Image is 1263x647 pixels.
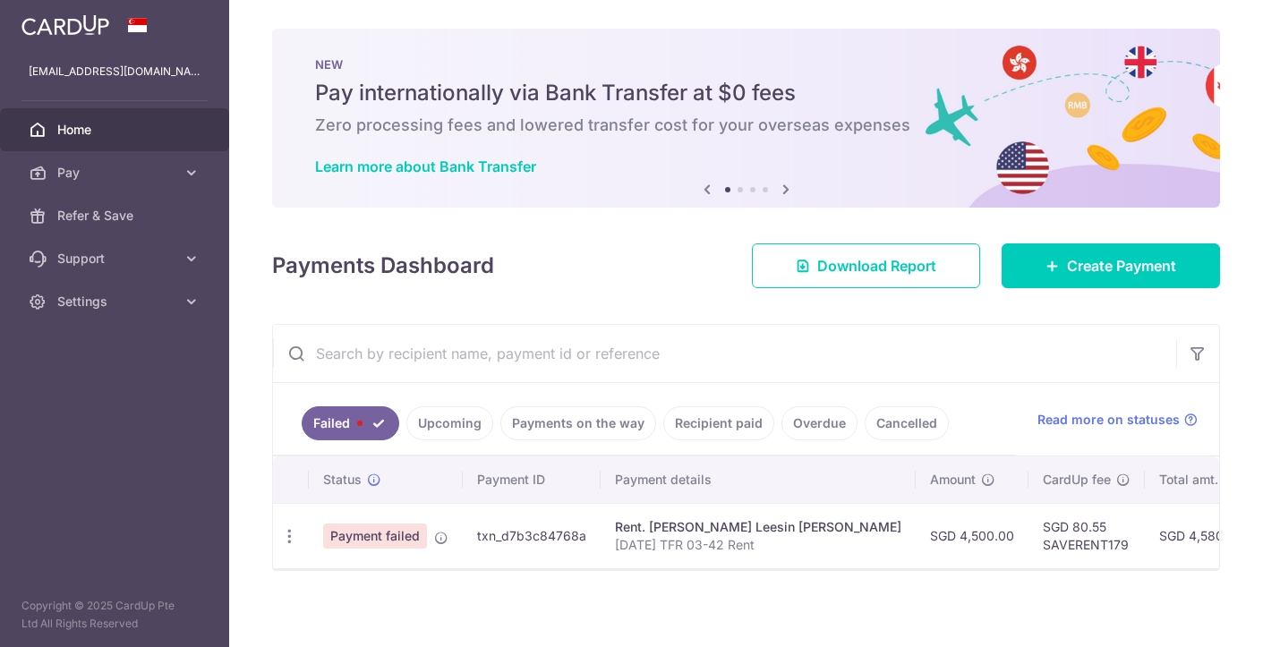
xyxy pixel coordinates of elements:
span: Home [57,121,175,139]
th: Payment details [601,456,916,503]
span: Payment failed [323,524,427,549]
a: Recipient paid [663,406,774,440]
span: Refer & Save [57,207,175,225]
span: Support [57,250,175,268]
span: Settings [57,293,175,311]
h5: Pay internationally via Bank Transfer at $0 fees [315,79,1177,107]
div: Rent. [PERSON_NAME] Leesin [PERSON_NAME] [615,518,901,536]
p: NEW [315,57,1177,72]
td: SGD 80.55 SAVERENT179 [1028,503,1145,568]
a: Upcoming [406,406,493,440]
iframe: Opens a widget where you can find more information [1148,593,1245,638]
a: Learn more about Bank Transfer [315,157,536,175]
a: Overdue [781,406,858,440]
span: Status [323,471,362,489]
a: Failed [302,406,399,440]
img: CardUp [21,14,109,36]
span: Total amt. [1159,471,1218,489]
p: [EMAIL_ADDRESS][DOMAIN_NAME] [29,63,201,81]
img: Bank transfer banner [272,29,1220,208]
span: Download Report [817,255,936,277]
td: SGD 4,580.55 [1145,503,1256,568]
td: SGD 4,500.00 [916,503,1028,568]
a: Payments on the way [500,406,656,440]
span: CardUp fee [1043,471,1111,489]
th: Payment ID [463,456,601,503]
span: Read more on statuses [1037,411,1180,429]
a: Download Report [752,243,980,288]
h6: Zero processing fees and lowered transfer cost for your overseas expenses [315,115,1177,136]
span: Create Payment [1067,255,1176,277]
a: Cancelled [865,406,949,440]
p: [DATE] TFR 03-42 Rent [615,536,901,554]
a: Create Payment [1002,243,1220,288]
input: Search by recipient name, payment id or reference [273,325,1176,382]
td: txn_d7b3c84768a [463,503,601,568]
span: Pay [57,164,175,182]
span: Amount [930,471,976,489]
a: Read more on statuses [1037,411,1198,429]
h4: Payments Dashboard [272,250,494,282]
